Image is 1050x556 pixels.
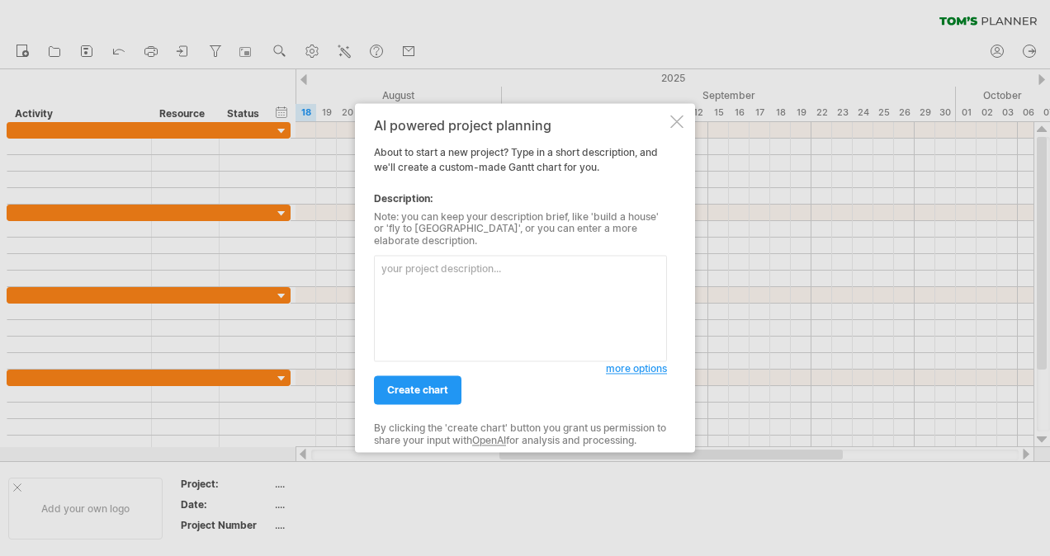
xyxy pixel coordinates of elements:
[374,118,667,437] div: About to start a new project? Type in a short description, and we'll create a custom-made Gantt c...
[374,423,667,447] div: By clicking the 'create chart' button you grant us permission to share your input with for analys...
[374,376,461,405] a: create chart
[606,363,667,375] span: more options
[606,362,667,377] a: more options
[374,118,667,133] div: AI powered project planning
[387,384,448,397] span: create chart
[472,434,506,446] a: OpenAI
[374,191,667,206] div: Description:
[374,211,667,247] div: Note: you can keep your description brief, like 'build a house' or 'fly to [GEOGRAPHIC_DATA]', or...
